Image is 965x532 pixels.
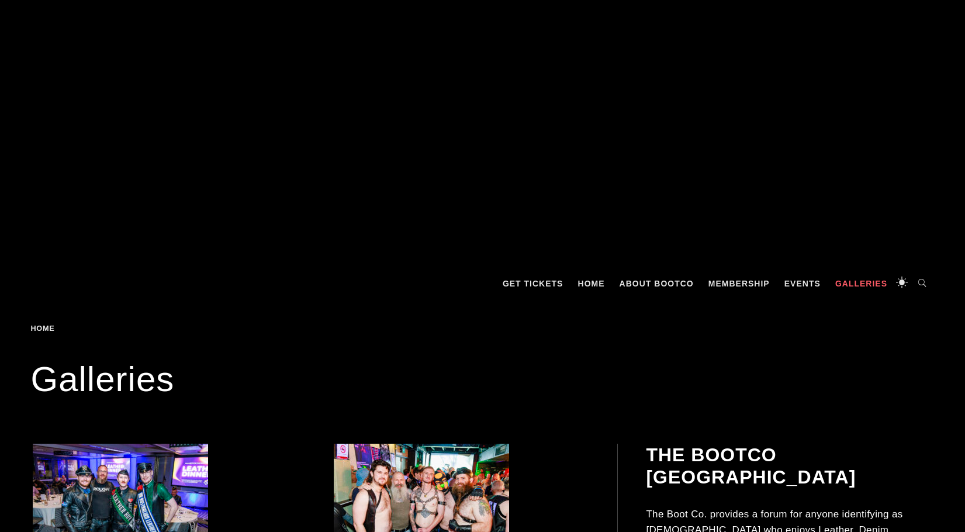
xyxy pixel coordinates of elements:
a: Galleries [829,266,893,301]
h1: Galleries [31,356,935,403]
a: Home [572,266,611,301]
a: GET TICKETS [497,266,569,301]
a: Home [31,324,59,333]
a: About BootCo [614,266,700,301]
a: Membership [703,266,776,301]
h2: The BootCo [GEOGRAPHIC_DATA] [646,444,932,489]
div: Breadcrumbs [31,324,122,333]
a: Events [779,266,826,301]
